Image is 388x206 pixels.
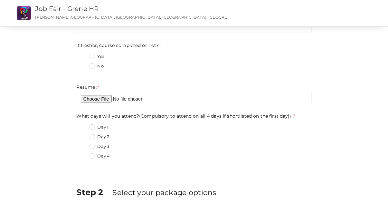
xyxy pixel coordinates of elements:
label: Day 4 [90,153,110,159]
label: Day 3 [90,143,109,150]
label: If fresher, course completed or not? : [77,42,161,49]
label: Day 1 [90,124,109,130]
label: Yes [90,53,104,60]
label: Step 2 [77,186,111,198]
a: Job Fair - Grene HR [35,5,99,13]
label: What days will you attend?(Compulsory to attend on all 4 days if shortlisted on the first day)) : [77,113,296,119]
label: No [90,63,104,69]
label: Resume : [77,84,99,90]
label: Select your package options [112,187,216,198]
img: CS2O7UHK_small.png [17,6,31,20]
p: [PERSON_NAME][GEOGRAPHIC_DATA], [GEOGRAPHIC_DATA], [GEOGRAPHIC_DATA], [GEOGRAPHIC_DATA], [GEOGRAP... [35,14,230,20]
label: Day 2 [90,134,109,140]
